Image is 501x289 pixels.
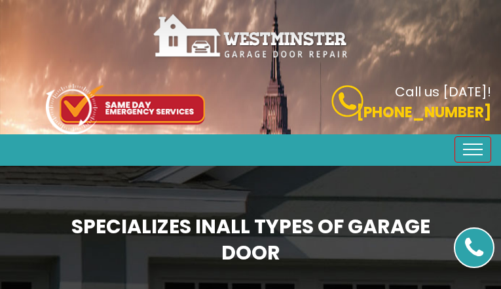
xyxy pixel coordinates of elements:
span: All Types of Garage Door [216,212,430,267]
a: Call us [DATE]! [PHONE_NUMBER] [261,85,492,123]
b: Call us [DATE]! [395,83,491,101]
b: Specializes in [71,212,430,267]
p: [PHONE_NUMBER] [261,102,492,123]
button: Toggle navigation [455,136,491,163]
img: Westminster.png [153,13,349,60]
img: icon-top.png [46,84,205,134]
